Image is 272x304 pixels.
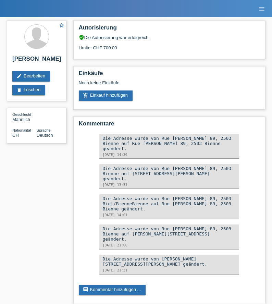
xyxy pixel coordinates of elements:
span: Deutsch [37,133,53,138]
h2: Einkäufe [79,70,260,80]
a: menu [255,7,269,11]
span: Nationalität [12,128,31,132]
div: [DATE] 21:31 [103,268,236,272]
div: [DATE] 14:01 [103,213,236,217]
a: add_shopping_cartEinkauf hinzufügen [79,90,133,101]
h2: Kommentare [79,120,260,131]
div: [DATE] 21:00 [103,243,236,247]
div: Die Adresse wurde von Rue [PERSON_NAME] 89, 2503 Bienne auf Rue [PERSON_NAME] 89, 2503 Bienne geä... [103,136,236,151]
i: comment [83,287,88,292]
i: menu [258,5,265,12]
a: editBearbeiten [12,71,50,82]
span: Sprache [37,128,51,132]
div: Männlich [12,112,37,122]
div: Die Adresse wurde von [PERSON_NAME][STREET_ADDRESS][PERSON_NAME] geändert. [103,256,236,267]
span: Schweiz [12,133,19,138]
span: Geschlecht [12,112,31,117]
h2: [PERSON_NAME] [12,56,61,66]
div: Die Adresse wurde von Rue [PERSON_NAME] 89, 2503 Bienne auf [STREET_ADDRESS][PERSON_NAME] geändert. [103,166,236,181]
i: star_border [59,22,65,28]
div: Die Adresse wurde von Rue [PERSON_NAME] 89, 2503 Biel/BienneBienne auf Rue [PERSON_NAME] 89, 2503... [103,196,236,211]
div: Noch keine Einkäufe [79,80,260,90]
a: star_border [59,22,65,29]
i: add_shopping_cart [83,93,88,98]
a: commentKommentar hinzufügen ... [79,285,146,295]
div: [DATE] 13:31 [103,183,236,187]
h2: Autorisierung [79,24,260,35]
a: deleteLöschen [12,85,45,95]
div: Limite: CHF 700.00 [79,40,260,50]
div: Die Adresse wurde von Rue [PERSON_NAME] 89, 2503 Bienne auf [PERSON_NAME][STREET_ADDRESS] geändert. [103,226,236,242]
i: verified_user [79,35,84,40]
div: Die Autorisierung war erfolgreich. [79,35,260,40]
i: edit [16,73,22,79]
i: delete [16,87,22,93]
div: [DATE] 14:30 [103,153,236,157]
